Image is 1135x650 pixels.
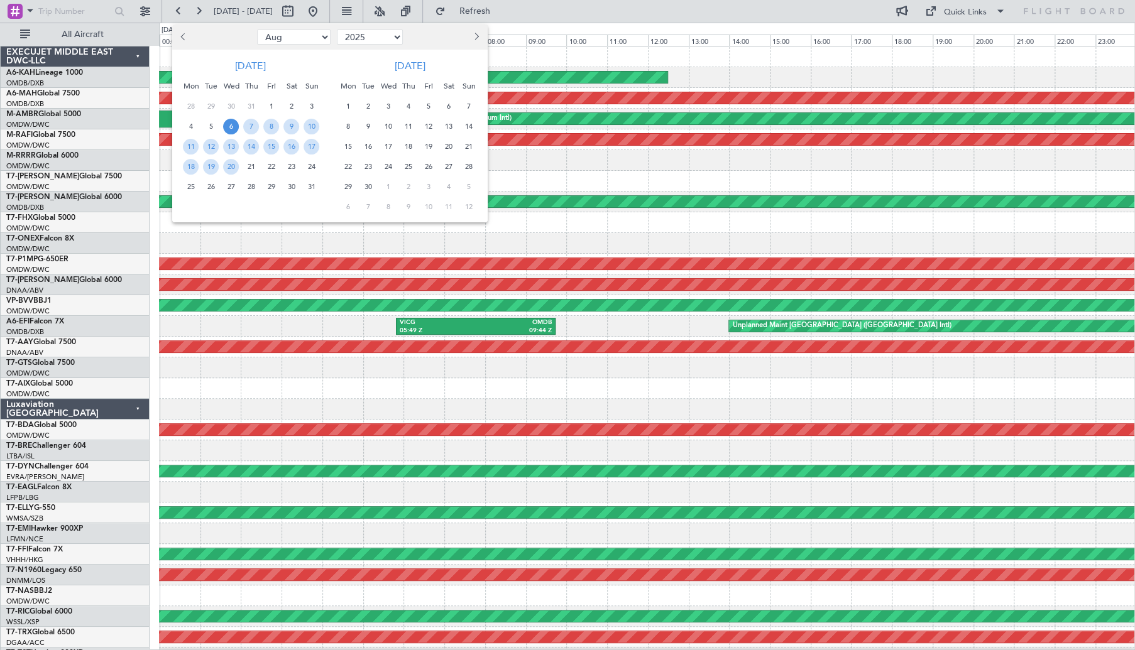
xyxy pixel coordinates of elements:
[420,179,436,195] span: 3
[380,99,396,114] span: 3
[283,119,299,134] span: 9
[378,96,398,116] div: 3-9-2025
[338,116,358,136] div: 8-9-2025
[338,197,358,217] div: 6-10-2025
[378,197,398,217] div: 8-10-2025
[181,176,201,197] div: 25-8-2025
[283,139,299,154] span: 16
[439,96,459,116] div: 6-9-2025
[302,76,322,96] div: Sun
[420,199,436,215] span: 10
[441,199,456,215] span: 11
[181,156,201,176] div: 18-8-2025
[283,179,299,195] span: 30
[439,116,459,136] div: 13-9-2025
[459,116,479,136] div: 14-9-2025
[261,156,282,176] div: 22-8-2025
[360,119,376,134] span: 9
[461,159,476,175] span: 28
[378,176,398,197] div: 1-10-2025
[241,136,261,156] div: 14-8-2025
[223,159,239,175] span: 20
[183,159,199,175] span: 18
[243,139,259,154] span: 14
[283,159,299,175] span: 23
[257,30,331,45] select: Select month
[177,27,191,47] button: Previous month
[241,116,261,136] div: 7-8-2025
[441,139,456,154] span: 20
[380,159,396,175] span: 24
[183,139,199,154] span: 11
[340,199,356,215] span: 6
[459,136,479,156] div: 21-9-2025
[201,116,221,136] div: 5-8-2025
[201,176,221,197] div: 26-8-2025
[360,159,376,175] span: 23
[282,96,302,116] div: 2-8-2025
[282,76,302,96] div: Sat
[337,30,403,45] select: Select year
[358,76,378,96] div: Tue
[221,116,241,136] div: 6-8-2025
[302,136,322,156] div: 17-8-2025
[304,99,319,114] span: 3
[201,96,221,116] div: 29-7-2025
[201,136,221,156] div: 12-8-2025
[360,139,376,154] span: 16
[304,179,319,195] span: 31
[400,99,416,114] span: 4
[241,176,261,197] div: 28-8-2025
[181,136,201,156] div: 11-8-2025
[261,116,282,136] div: 8-8-2025
[201,76,221,96] div: Tue
[282,176,302,197] div: 30-8-2025
[243,159,259,175] span: 21
[439,76,459,96] div: Sat
[360,99,376,114] span: 2
[261,76,282,96] div: Fri
[459,156,479,176] div: 28-9-2025
[441,119,456,134] span: 13
[203,119,219,134] span: 5
[400,159,416,175] span: 25
[302,176,322,197] div: 31-8-2025
[183,99,199,114] span: 28
[338,96,358,116] div: 1-9-2025
[380,199,396,215] span: 8
[183,119,199,134] span: 4
[400,139,416,154] span: 18
[302,116,322,136] div: 10-8-2025
[340,159,356,175] span: 22
[203,179,219,195] span: 26
[459,176,479,197] div: 5-10-2025
[459,76,479,96] div: Sun
[183,179,199,195] span: 25
[241,96,261,116] div: 31-7-2025
[358,116,378,136] div: 9-9-2025
[398,176,419,197] div: 2-10-2025
[439,156,459,176] div: 27-9-2025
[263,119,279,134] span: 8
[263,99,279,114] span: 1
[340,179,356,195] span: 29
[203,139,219,154] span: 12
[358,96,378,116] div: 2-9-2025
[420,99,436,114] span: 5
[261,136,282,156] div: 15-8-2025
[261,176,282,197] div: 29-8-2025
[358,156,378,176] div: 23-9-2025
[221,136,241,156] div: 13-8-2025
[223,99,239,114] span: 30
[420,159,436,175] span: 26
[282,156,302,176] div: 23-8-2025
[223,139,239,154] span: 13
[419,76,439,96] div: Fri
[203,99,219,114] span: 29
[400,199,416,215] span: 9
[282,136,302,156] div: 16-8-2025
[380,179,396,195] span: 1
[441,179,456,195] span: 4
[358,176,378,197] div: 30-9-2025
[304,119,319,134] span: 10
